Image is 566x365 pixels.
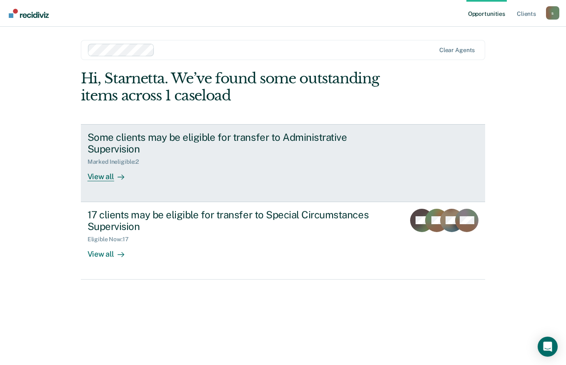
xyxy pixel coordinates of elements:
[88,236,135,243] div: Eligible Now : 17
[439,47,475,54] div: Clear agents
[88,165,134,182] div: View all
[88,209,380,233] div: 17 clients may be eligible for transfer to Special Circumstances Supervision
[81,124,486,202] a: Some clients may be eligible for transfer to Administrative SupervisionMarked Ineligible:2View all
[88,131,380,155] div: Some clients may be eligible for transfer to Administrative Supervision
[81,70,404,104] div: Hi, Starnetta. We’ve found some outstanding items across 1 caseload
[88,158,145,165] div: Marked Ineligible : 2
[546,6,559,20] div: s
[546,6,559,20] button: Profile dropdown button
[88,243,134,259] div: View all
[81,202,486,280] a: 17 clients may be eligible for transfer to Special Circumstances SupervisionEligible Now:17View all
[9,9,49,18] img: Recidiviz
[538,337,558,357] div: Open Intercom Messenger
